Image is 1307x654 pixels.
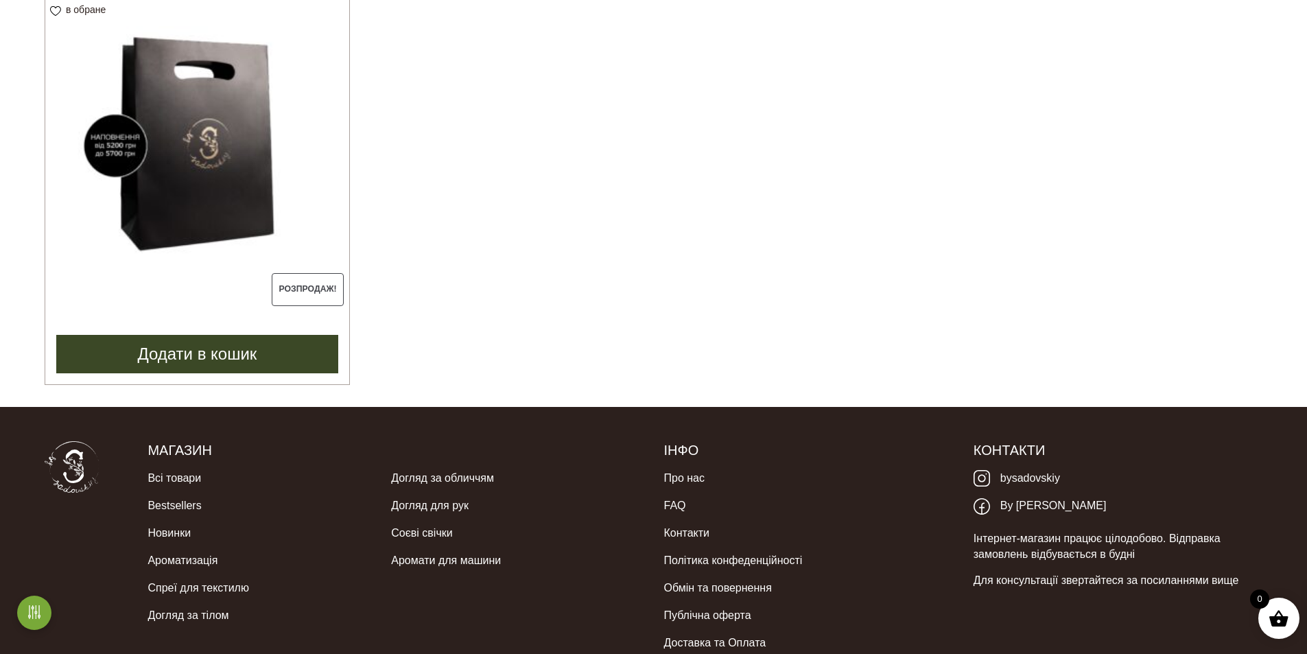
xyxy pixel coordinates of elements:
[391,547,501,574] a: Аромати для машини
[272,273,344,306] span: Розпродаж!
[974,492,1107,520] a: By [PERSON_NAME]
[663,602,751,629] a: Публічна оферта
[148,492,201,519] a: Bestsellers
[974,531,1262,562] p: Інтернет-магазин працює цілодобово. Відправка замовлень відбувається в будні
[974,465,1060,493] a: bysadovskiy
[1250,589,1269,609] span: 0
[663,519,709,547] a: Контакти
[56,335,338,373] a: Додати в кошик: “SECRET BOX BY SADOVSKIY”
[148,602,228,629] a: Догляд за тілом
[391,519,452,547] a: Соєві свічки
[391,492,469,519] a: Догляд для рук
[663,492,685,519] a: FAQ
[974,573,1262,588] p: Для консультації звертайтеся за посиланнями вище
[148,574,249,602] a: Спреї для текстилю
[148,547,217,574] a: Ароматизація
[974,441,1262,459] h5: Контакти
[148,441,643,459] h5: Магазин
[663,465,704,492] a: Про нас
[663,441,952,459] h5: Інфо
[66,4,106,15] span: в обране
[148,519,191,547] a: Новинки
[663,574,771,602] a: Обмін та повернення
[391,465,494,492] a: Догляд за обличчям
[50,6,61,16] img: unfavourite.svg
[148,465,201,492] a: Всі товари
[663,547,802,574] a: Політика конфеденційності
[50,4,110,15] a: в обране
